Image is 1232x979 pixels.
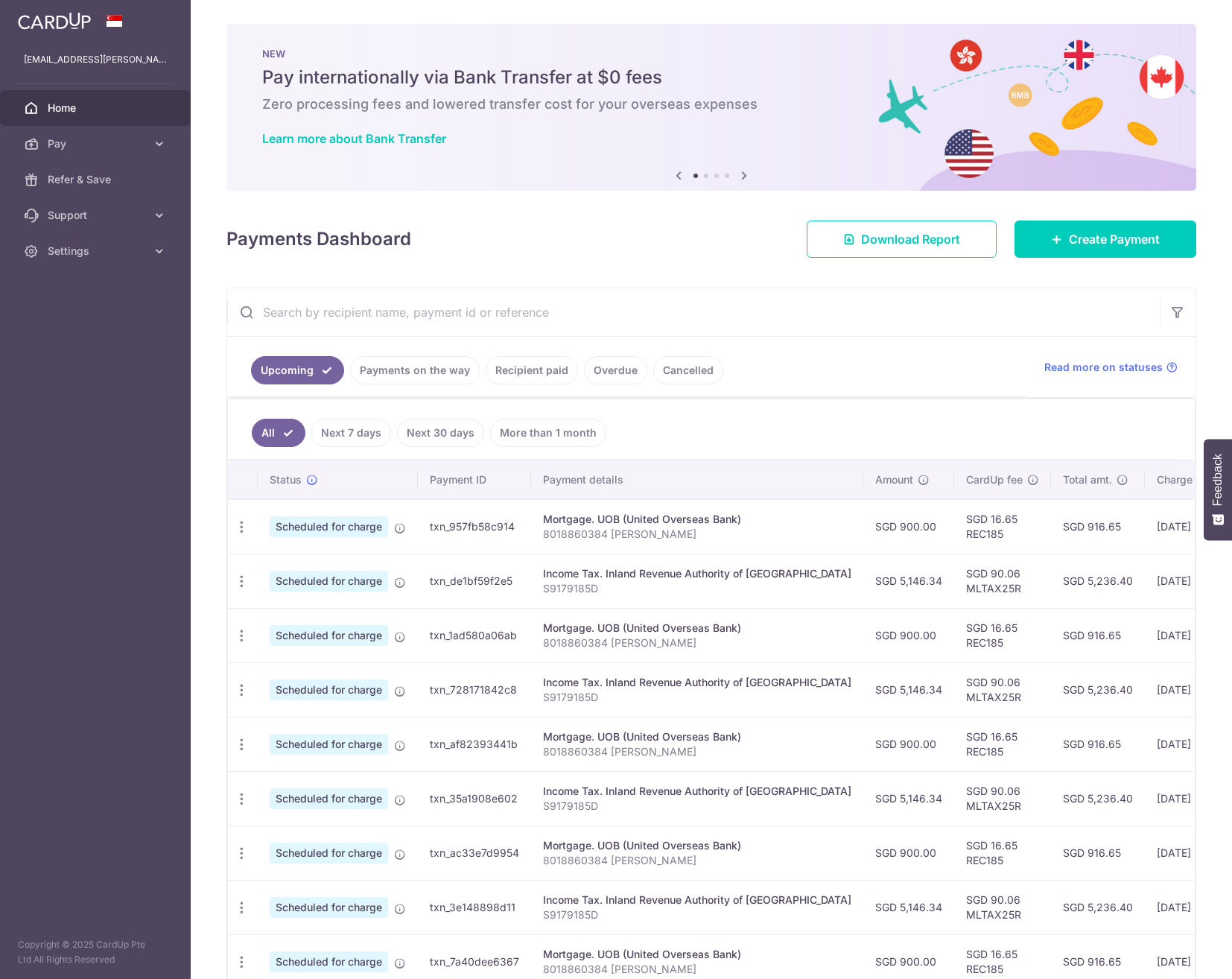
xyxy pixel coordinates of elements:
span: Amount [875,472,913,487]
td: SGD 5,236.40 [1051,771,1145,826]
td: SGD 16.65 REC185 [954,826,1051,880]
a: Next 30 days [397,419,484,447]
div: Mortgage. UOB (United Overseas Bank) [543,621,851,636]
td: SGD 16.65 REC185 [954,499,1051,554]
div: Mortgage. UOB (United Overseas Bank) [543,512,851,527]
p: 8018860384 [PERSON_NAME] [543,962,851,977]
span: Scheduled for charge [270,625,388,646]
div: Income Tax. Inland Revenue Authority of [GEOGRAPHIC_DATA] [543,675,851,690]
a: Payments on the way [350,356,480,384]
td: SGD 900.00 [863,826,954,880]
p: S9179185D [543,907,851,922]
a: Next 7 days [311,419,391,447]
td: SGD 5,146.34 [863,662,954,717]
span: Pay [48,136,146,151]
td: SGD 5,236.40 [1051,662,1145,717]
td: SGD 5,146.34 [863,880,954,934]
td: txn_35a1908e602 [418,771,531,826]
h5: Pay internationally via Bank Transfer at $0 fees [262,66,1160,89]
td: SGD 16.65 REC185 [954,717,1051,771]
p: 8018860384 [PERSON_NAME] [543,636,851,650]
h4: Payments Dashboard [226,226,411,253]
div: Income Tax. Inland Revenue Authority of [GEOGRAPHIC_DATA] [543,784,851,799]
a: Create Payment [1015,221,1196,258]
a: All [252,419,305,447]
td: SGD 5,146.34 [863,771,954,826]
p: 8018860384 [PERSON_NAME] [543,527,851,542]
td: SGD 90.06 MLTAX25R [954,554,1051,608]
p: 8018860384 [PERSON_NAME] [543,853,851,868]
td: SGD 900.00 [863,499,954,554]
p: [EMAIL_ADDRESS][PERSON_NAME][DOMAIN_NAME] [24,52,167,67]
a: Learn more about Bank Transfer [262,131,446,146]
a: Overdue [584,356,647,384]
span: Home [48,101,146,115]
td: SGD 916.65 [1051,499,1145,554]
td: SGD 916.65 [1051,717,1145,771]
span: Create Payment [1069,230,1160,248]
td: SGD 90.06 MLTAX25R [954,771,1051,826]
div: Income Tax. Inland Revenue Authority of [GEOGRAPHIC_DATA] [543,566,851,581]
span: Scheduled for charge [270,516,388,537]
a: Recipient paid [486,356,578,384]
button: Feedback - Show survey [1204,439,1232,540]
a: Cancelled [653,356,723,384]
h6: Zero processing fees and lowered transfer cost for your overseas expenses [262,95,1160,113]
td: txn_af82393441b [418,717,531,771]
span: Scheduled for charge [270,951,388,972]
div: Mortgage. UOB (United Overseas Bank) [543,838,851,853]
th: Payment ID [418,460,531,499]
a: More than 1 month [490,419,606,447]
td: txn_957fb58c914 [418,499,531,554]
span: Download Report [861,230,960,248]
td: txn_1ad580a06ab [418,608,531,662]
p: NEW [262,48,1160,60]
img: Bank transfer banner [226,24,1196,191]
td: SGD 16.65 REC185 [954,608,1051,662]
p: S9179185D [543,799,851,814]
div: Income Tax. Inland Revenue Authority of [GEOGRAPHIC_DATA] [543,893,851,907]
td: SGD 916.65 [1051,826,1145,880]
div: Mortgage. UOB (United Overseas Bank) [543,729,851,744]
span: Read more on statuses [1044,360,1163,375]
div: Mortgage. UOB (United Overseas Bank) [543,947,851,962]
span: Scheduled for charge [270,843,388,864]
span: CardUp fee [966,472,1023,487]
img: CardUp [18,12,91,30]
span: Support [48,208,146,223]
td: SGD 90.06 MLTAX25R [954,880,1051,934]
span: Refer & Save [48,172,146,187]
a: Download Report [807,221,997,258]
td: txn_3e148898d11 [418,880,531,934]
input: Search by recipient name, payment id or reference [227,288,1160,336]
td: txn_ac33e7d9954 [418,826,531,880]
span: Scheduled for charge [270,897,388,918]
span: Charge date [1157,472,1218,487]
span: Scheduled for charge [270,679,388,700]
td: SGD 5,146.34 [863,554,954,608]
span: Scheduled for charge [270,571,388,592]
td: SGD 5,236.40 [1051,880,1145,934]
p: 8018860384 [PERSON_NAME] [543,744,851,759]
span: Scheduled for charge [270,734,388,755]
th: Payment details [531,460,863,499]
td: SGD 90.06 MLTAX25R [954,662,1051,717]
td: txn_728171842c8 [418,662,531,717]
td: SGD 916.65 [1051,608,1145,662]
span: Scheduled for charge [270,788,388,809]
td: SGD 900.00 [863,608,954,662]
td: SGD 900.00 [863,717,954,771]
span: Total amt. [1063,472,1112,487]
span: Feedback [1211,454,1225,506]
td: txn_de1bf59f2e5 [418,554,531,608]
a: Read more on statuses [1044,360,1178,375]
a: Upcoming [251,356,344,384]
td: SGD 5,236.40 [1051,554,1145,608]
span: Status [270,472,302,487]
p: S9179185D [543,581,851,596]
p: S9179185D [543,690,851,705]
span: Settings [48,244,146,259]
